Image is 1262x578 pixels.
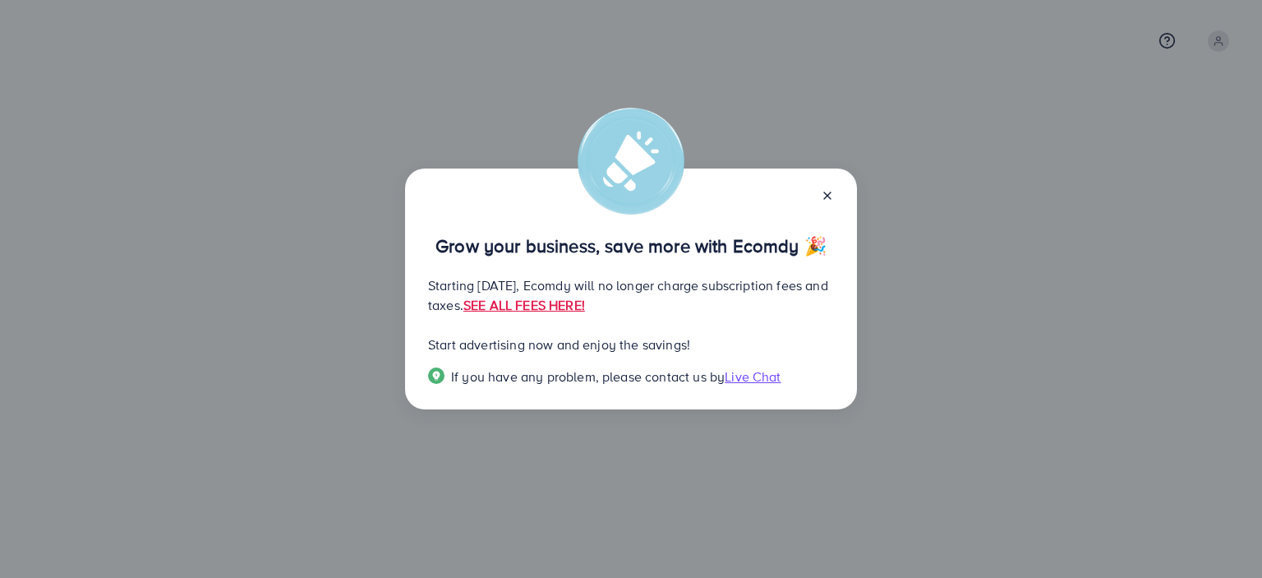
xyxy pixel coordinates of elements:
img: Popup guide [428,368,444,384]
img: alert [578,108,684,215]
span: Live Chat [725,368,781,386]
p: Grow your business, save more with Ecomdy 🎉 [428,236,834,256]
a: SEE ALL FEES HERE! [463,296,585,314]
p: Start advertising now and enjoy the savings! [428,335,834,354]
span: If you have any problem, please contact us by [451,368,725,386]
p: Starting [DATE], Ecomdy will no longer charge subscription fees and taxes. [428,275,834,315]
